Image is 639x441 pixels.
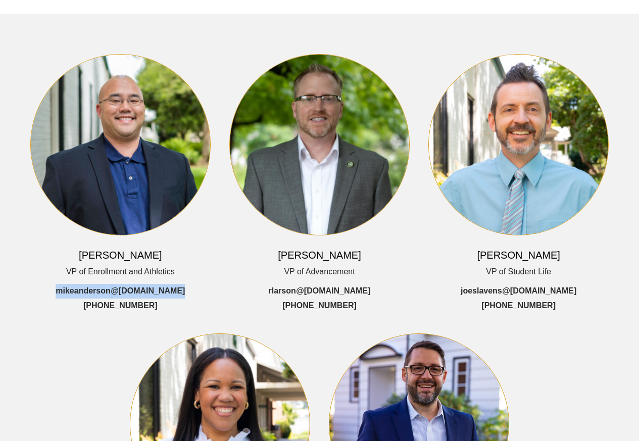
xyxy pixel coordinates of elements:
[284,265,355,279] span: VP of Advancement
[461,284,576,299] a: joeslavens @[DOMAIN_NAME]
[481,299,556,313] a: [PHONE_NUMBER]
[461,284,502,299] span: joeslavens
[486,265,551,279] span: VP of Student Life
[83,299,158,313] a: [PHONE_NUMBER]
[282,299,357,313] a: [PHONE_NUMBER]
[31,55,210,235] img: MikeAndersonHeadshot
[269,284,371,299] a: rlarson @[DOMAIN_NAME]
[296,284,370,299] span: @[DOMAIN_NAME]
[230,55,409,235] img: Staff Headshot Robby Larson
[79,248,162,262] h6: [PERSON_NAME]
[278,248,361,262] h6: [PERSON_NAME]
[477,248,560,262] h6: [PERSON_NAME]
[56,284,110,299] span: mikeanderson
[429,55,608,235] img: JoeSlavensHeadshot
[502,284,576,299] span: @[DOMAIN_NAME]
[111,284,185,299] span: @[DOMAIN_NAME]
[66,265,175,279] span: VP of Enrollment and Athletics
[269,284,296,299] span: rlarson
[56,284,185,299] a: mikeanderson @[DOMAIN_NAME]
